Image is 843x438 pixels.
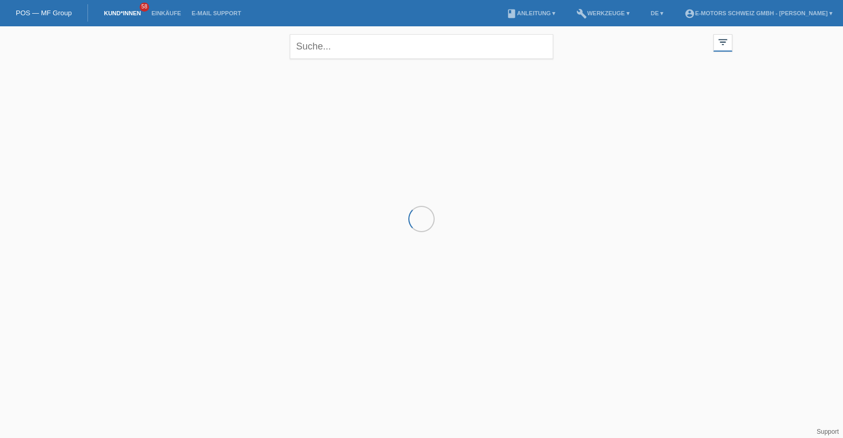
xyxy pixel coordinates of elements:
[187,10,247,16] a: E-Mail Support
[290,34,553,59] input: Suche...
[571,10,635,16] a: buildWerkzeuge ▾
[717,36,729,48] i: filter_list
[679,10,838,16] a: account_circleE-Motors Schweiz GmbH - [PERSON_NAME] ▾
[817,428,839,435] a: Support
[16,9,72,17] a: POS — MF Group
[684,8,695,19] i: account_circle
[501,10,561,16] a: bookAnleitung ▾
[99,10,146,16] a: Kund*innen
[146,10,186,16] a: Einkäufe
[645,10,669,16] a: DE ▾
[140,3,149,12] span: 58
[576,8,587,19] i: build
[506,8,517,19] i: book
